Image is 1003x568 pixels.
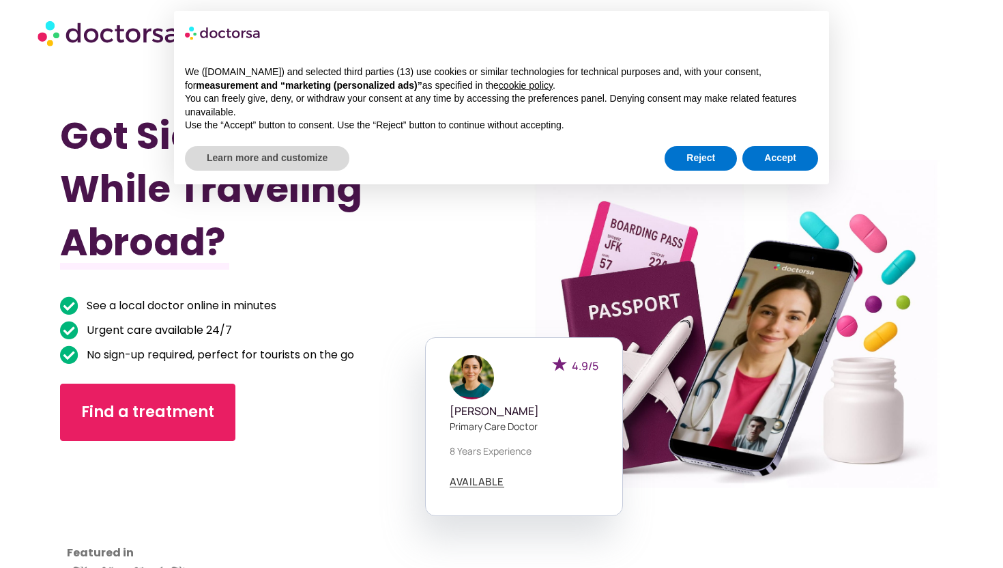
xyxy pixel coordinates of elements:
p: 8 years experience [450,444,598,458]
p: Use the “Accept” button to consent. Use the “Reject” button to continue without accepting. [185,119,818,132]
span: No sign-up required, perfect for tourists on the go [83,345,354,365]
iframe: Customer reviews powered by Trustpilot [67,461,190,564]
a: AVAILABLE [450,477,504,487]
img: logo [185,22,261,44]
strong: measurement and “marketing (personalized ads)” [196,80,422,91]
span: AVAILABLE [450,477,504,487]
button: Learn more and customize [185,146,349,171]
p: Primary care doctor [450,419,598,434]
h1: Got Sick While Traveling Abroad? [60,109,435,269]
button: Reject [665,146,737,171]
button: Accept [742,146,818,171]
p: You can freely give, deny, or withdraw your consent at any time by accessing the preferences pane... [185,92,818,119]
p: We ([DOMAIN_NAME]) and selected third parties (13) use cookies or similar technologies for techni... [185,66,818,92]
span: See a local doctor online in minutes [83,296,276,315]
h5: [PERSON_NAME] [450,405,598,418]
a: cookie policy [499,80,553,91]
span: Find a treatment [81,401,214,423]
a: Find a treatment [60,384,235,441]
span: Urgent care available 24/7 [83,321,232,340]
span: 4.9/5 [572,358,598,373]
strong: Featured in [67,545,134,560]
